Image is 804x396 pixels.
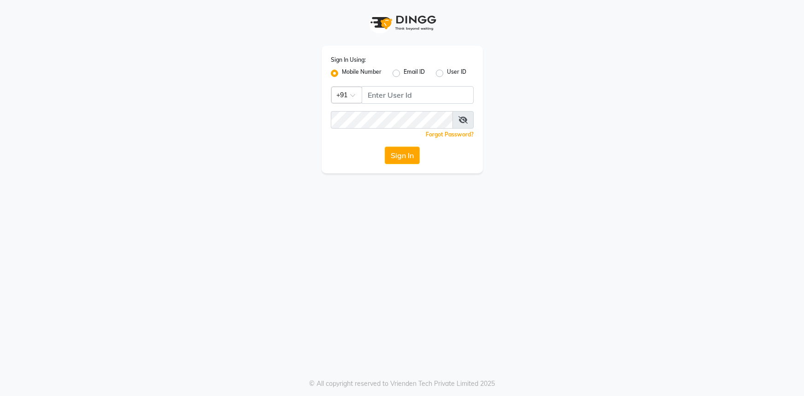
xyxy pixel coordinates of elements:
[331,56,366,64] label: Sign In Using:
[385,147,420,164] button: Sign In
[365,9,439,36] img: logo1.svg
[342,68,381,79] label: Mobile Number
[447,68,466,79] label: User ID
[362,86,474,104] input: Username
[331,111,453,129] input: Username
[404,68,425,79] label: Email ID
[426,131,474,138] a: Forgot Password?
